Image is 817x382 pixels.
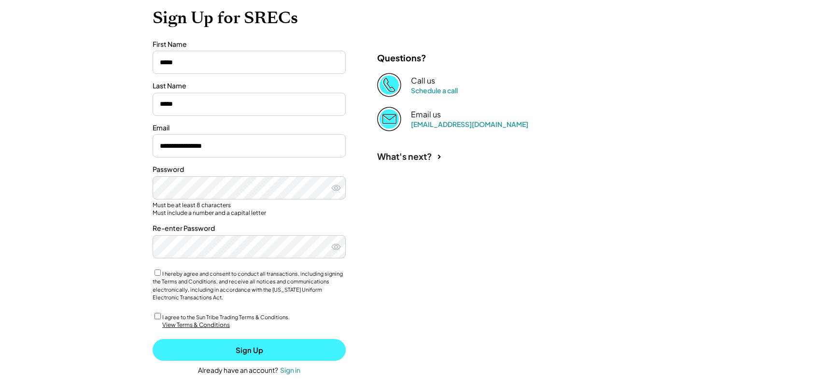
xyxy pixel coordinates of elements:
[153,123,346,133] div: Email
[377,151,432,162] div: What's next?
[153,165,346,174] div: Password
[411,76,435,86] div: Call us
[153,270,343,301] label: I hereby agree and consent to conduct all transactions, including signing the Terms and Condition...
[153,201,346,216] div: Must be at least 8 characters Must include a number and a capital letter
[162,314,290,320] label: I agree to the Sun Tribe Trading Terms & Conditions.
[153,81,346,91] div: Last Name
[280,366,300,374] div: Sign in
[153,224,346,233] div: Re-enter Password
[377,73,401,97] img: Phone%20copy%403x.png
[198,366,278,375] div: Already have an account?
[153,339,346,361] button: Sign Up
[411,120,528,128] a: [EMAIL_ADDRESS][DOMAIN_NAME]
[162,321,230,329] div: View Terms & Conditions
[153,8,664,28] h1: Sign Up for SRECs
[377,52,426,63] div: Questions?
[153,40,346,49] div: First Name
[411,110,441,120] div: Email us
[377,107,401,131] img: Email%202%403x.png
[411,86,458,95] a: Schedule a call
